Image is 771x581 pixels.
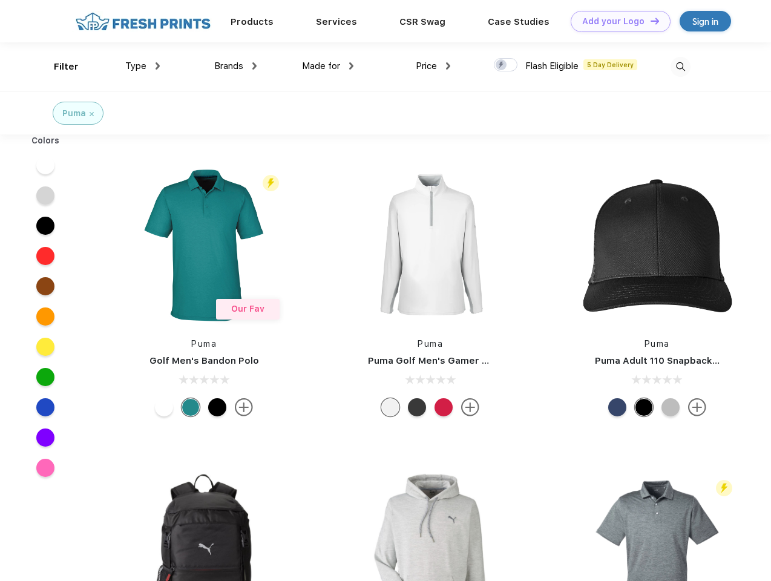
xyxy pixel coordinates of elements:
[90,112,94,116] img: filter_cancel.svg
[608,398,626,416] div: Peacoat with Qut Shd
[263,175,279,191] img: flash_active_toggle.svg
[583,59,637,70] span: 5 Day Delivery
[155,398,173,416] div: Bright White
[651,18,659,24] img: DT
[350,165,511,326] img: func=resize&h=266
[416,61,437,71] span: Price
[661,398,680,416] div: Quarry with Brt Whit
[208,398,226,416] div: Puma Black
[22,134,69,147] div: Colors
[635,398,653,416] div: Pma Blk Pma Blk
[62,107,86,120] div: Puma
[435,398,453,416] div: Ski Patrol
[72,11,214,32] img: fo%20logo%202.webp
[645,339,670,349] a: Puma
[149,355,259,366] a: Golf Men's Bandon Polo
[349,62,353,70] img: dropdown.png
[302,61,340,71] span: Made for
[418,339,443,349] a: Puma
[368,355,559,366] a: Puma Golf Men's Gamer Golf Quarter-Zip
[680,11,731,31] a: Sign in
[577,165,738,326] img: func=resize&h=266
[716,480,732,496] img: flash_active_toggle.svg
[235,398,253,416] img: more.svg
[125,61,146,71] span: Type
[399,16,445,27] a: CSR Swag
[123,165,284,326] img: func=resize&h=266
[461,398,479,416] img: more.svg
[231,304,264,313] span: Our Fav
[316,16,357,27] a: Services
[182,398,200,416] div: Green Lagoon
[582,16,645,27] div: Add your Logo
[54,60,79,74] div: Filter
[191,339,217,349] a: Puma
[525,61,579,71] span: Flash Eligible
[688,398,706,416] img: more.svg
[381,398,399,416] div: Bright White
[446,62,450,70] img: dropdown.png
[692,15,718,28] div: Sign in
[252,62,257,70] img: dropdown.png
[156,62,160,70] img: dropdown.png
[214,61,243,71] span: Brands
[671,57,691,77] img: desktop_search.svg
[408,398,426,416] div: Puma Black
[231,16,274,27] a: Products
